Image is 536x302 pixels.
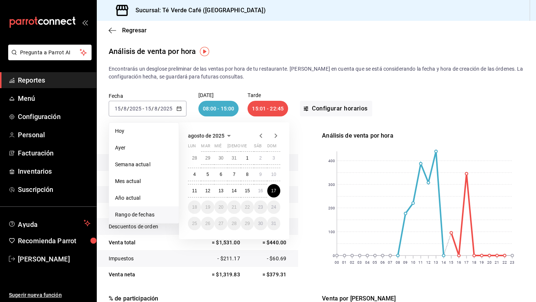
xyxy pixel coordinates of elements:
abbr: 28 de julio de 2025 [192,155,197,161]
span: / [121,106,123,112]
text: 22 [502,260,507,264]
abbr: 25 de agosto de 2025 [192,221,197,226]
td: - $60.69 [244,251,298,267]
text: 08 [396,260,400,264]
td: Total artículos [97,155,195,171]
abbr: 28 de agosto de 2025 [232,221,236,226]
span: Reportes [18,75,90,85]
button: 20 de agosto de 2025 [214,200,227,214]
span: / [127,106,129,112]
button: 29 de julio de 2025 [201,151,214,165]
p: Encontrarás un desglose preliminar de las ventas por hora de tu restaurante. [PERSON_NAME] en cue... [109,65,524,81]
abbr: 11 de agosto de 2025 [192,188,197,193]
input: -- [145,106,151,112]
td: = $440.00 [244,235,298,251]
button: 30 de julio de 2025 [214,151,227,165]
button: 5 de agosto de 2025 [201,168,214,181]
button: Tooltip marker [200,47,209,56]
span: Suscripción [18,184,90,195]
text: 17 [464,260,469,264]
div: Análisis de venta por hora [109,46,196,57]
input: ---- [129,106,142,112]
button: 11 de agosto de 2025 [188,184,201,197]
button: 13 de agosto de 2025 [214,184,227,197]
button: 12 de agosto de 2025 [201,184,214,197]
abbr: 3 de agosto de 2025 [272,155,275,161]
text: 19 [479,260,484,264]
button: 28 de agosto de 2025 [227,217,240,230]
button: 27 de agosto de 2025 [214,217,227,230]
abbr: 10 de agosto de 2025 [271,172,276,177]
text: 10 [411,260,415,264]
span: Semana actual [115,161,173,168]
span: Inventarios [18,166,90,176]
span: [PERSON_NAME] [18,254,90,264]
button: 10 de agosto de 2025 [267,168,280,181]
abbr: sábado [254,144,262,151]
p: Tarde [248,93,288,98]
button: open_drawer_menu [82,19,88,25]
span: Ayuda [18,219,81,228]
abbr: domingo [267,144,277,151]
abbr: 18 de agosto de 2025 [192,205,197,210]
abbr: 7 de agosto de 2025 [233,172,236,177]
text: 04 [365,260,370,264]
abbr: 26 de agosto de 2025 [205,221,210,226]
text: 13 [434,260,438,264]
span: - [143,106,144,112]
abbr: 9 de agosto de 2025 [259,172,262,177]
text: 09 [403,260,408,264]
text: 01 [342,260,347,264]
text: 05 [373,260,377,264]
td: Venta total [97,235,195,251]
abbr: 4 de agosto de 2025 [193,172,196,177]
button: 30 de agosto de 2025 [254,217,267,230]
text: 11 [418,260,423,264]
abbr: 1 de agosto de 2025 [246,155,249,161]
text: 15 [449,260,453,264]
span: Ayer [115,144,173,152]
h3: Sucursal: Té Verde Café ([GEOGRAPHIC_DATA]) [130,6,266,15]
abbr: 5 de agosto de 2025 [207,172,209,177]
abbr: 15 de agosto de 2025 [245,188,250,193]
abbr: viernes [241,144,247,151]
button: 24 de agosto de 2025 [267,200,280,214]
abbr: 31 de julio de 2025 [232,155,236,161]
td: = $1,319.83 [195,267,244,283]
button: 6 de agosto de 2025 [214,168,227,181]
text: 16 [457,260,461,264]
span: Recomienda Parrot [18,236,90,246]
label: Fecha [109,93,186,99]
p: [DATE] [198,93,239,98]
button: 4 de agosto de 2025 [188,168,201,181]
abbr: 2 de agosto de 2025 [259,155,262,161]
abbr: 23 de agosto de 2025 [258,205,263,210]
abbr: 17 de agosto de 2025 [271,188,276,193]
td: Venta neta [97,267,195,283]
td: = $379.31 [244,267,298,283]
abbr: 19 de agosto de 2025 [205,205,210,210]
abbr: 13 de agosto de 2025 [218,188,223,193]
td: Descuentos de artículos [97,203,195,219]
button: 22 de agosto de 2025 [241,200,254,214]
span: Rango de fechas [115,211,173,219]
abbr: 22 de agosto de 2025 [245,205,250,210]
td: Descuentos de orden [97,219,195,235]
span: Configuración [18,112,90,122]
abbr: 29 de agosto de 2025 [245,221,250,226]
td: Venta bruta [97,187,195,203]
abbr: 30 de julio de 2025 [218,155,223,161]
abbr: 12 de agosto de 2025 [205,188,210,193]
text: 21 [495,260,499,264]
td: = $1,531.00 [195,235,244,251]
text: 200 [328,206,335,210]
abbr: 6 de agosto de 2025 [220,172,222,177]
text: 00 [335,260,339,264]
span: Hoy [115,127,173,135]
text: 14 [441,260,446,264]
abbr: 8 de agosto de 2025 [246,172,249,177]
div: Análisis de venta por hora [322,131,523,140]
span: Menú [18,93,90,103]
button: 31 de agosto de 2025 [267,217,280,230]
abbr: 24 de agosto de 2025 [271,205,276,210]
